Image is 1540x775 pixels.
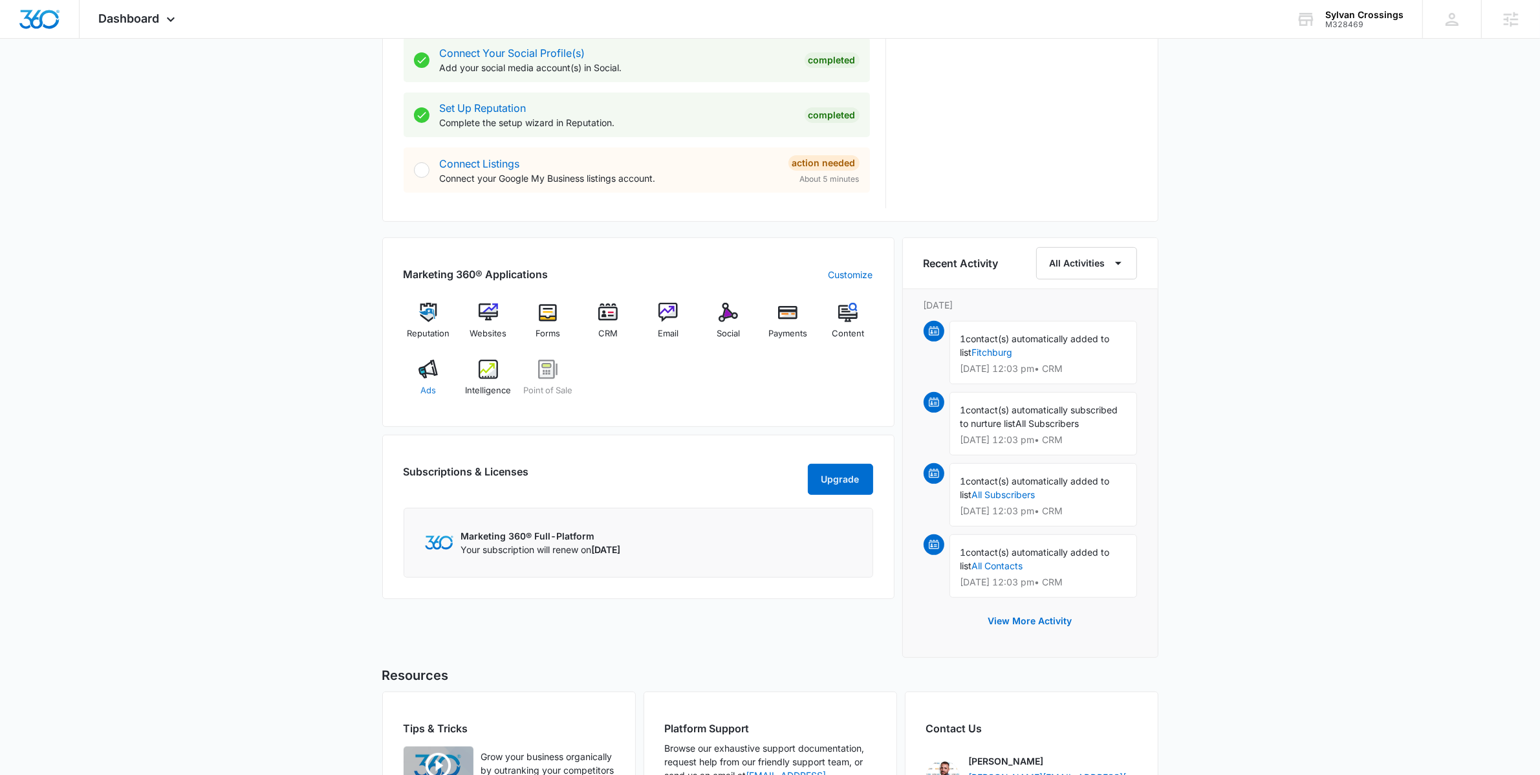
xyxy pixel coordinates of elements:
[832,327,864,340] span: Content
[598,327,618,340] span: CRM
[461,543,621,556] p: Your subscription will renew on
[808,464,873,495] button: Upgrade
[461,529,621,543] p: Marketing 360® Full-Platform
[523,360,573,406] a: Point of Sale
[420,384,436,397] span: Ads
[440,47,585,60] a: Connect Your Social Profile(s)
[404,303,453,349] a: Reputation
[425,536,453,549] img: Marketing 360 Logo
[382,666,1158,685] h5: Resources
[463,360,513,406] a: Intelligence
[523,303,573,349] a: Forms
[960,547,1110,571] span: contact(s) automatically added to list
[823,303,873,349] a: Content
[440,102,526,115] a: Set Up Reputation
[99,12,160,25] span: Dashboard
[960,435,1126,444] p: [DATE] 12:03 pm • CRM
[960,404,1118,429] span: contact(s) automatically subscribed to nurture list
[440,171,778,185] p: Connect your Google My Business listings account.
[969,754,1044,768] p: [PERSON_NAME]
[960,333,966,344] span: 1
[972,347,1013,358] a: Fitchburg
[805,52,860,68] div: Completed
[800,173,860,185] span: About 5 minutes
[1016,418,1079,429] span: All Subscribers
[960,507,1126,516] p: [DATE] 12:03 pm • CRM
[523,384,572,397] span: Point of Sale
[829,268,873,281] a: Customize
[788,155,860,171] div: Action Needed
[960,333,1110,358] span: contact(s) automatically added to list
[404,721,614,736] h2: Tips & Tricks
[465,384,511,397] span: Intelligence
[960,364,1126,373] p: [DATE] 12:03 pm • CRM
[960,475,1110,500] span: contact(s) automatically added to list
[407,327,450,340] span: Reputation
[926,721,1137,736] h2: Contact Us
[583,303,633,349] a: CRM
[440,116,794,129] p: Complete the setup wizard in Reputation.
[703,303,753,349] a: Social
[1036,247,1137,279] button: All Activities
[972,489,1036,500] a: All Subscribers
[404,464,529,490] h2: Subscriptions & Licenses
[404,267,548,282] h2: Marketing 360® Applications
[644,303,693,349] a: Email
[960,404,966,415] span: 1
[1325,20,1404,29] div: account id
[960,475,966,486] span: 1
[924,298,1137,312] p: [DATE]
[404,360,453,406] a: Ads
[960,578,1126,587] p: [DATE] 12:03 pm • CRM
[1325,10,1404,20] div: account name
[440,61,794,74] p: Add your social media account(s) in Social.
[924,256,999,271] h6: Recent Activity
[536,327,560,340] span: Forms
[470,327,506,340] span: Websites
[975,606,1085,637] button: View More Activity
[463,303,513,349] a: Websites
[665,721,876,736] h2: Platform Support
[658,327,678,340] span: Email
[972,560,1023,571] a: All Contacts
[768,327,807,340] span: Payments
[763,303,813,349] a: Payments
[717,327,740,340] span: Social
[805,107,860,123] div: Completed
[960,547,966,558] span: 1
[592,544,621,555] span: [DATE]
[440,157,520,170] a: Connect Listings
